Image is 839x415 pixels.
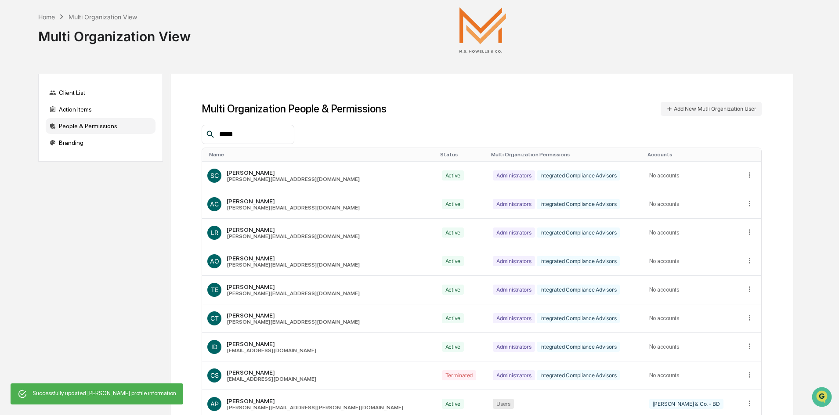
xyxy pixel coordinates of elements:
[440,152,484,158] div: Toggle SortBy
[491,152,640,158] div: Toggle SortBy
[211,229,218,236] span: LR
[649,229,735,236] div: No accounts
[33,386,176,402] div: Successfully updated [PERSON_NAME] profile information
[210,314,219,322] span: CT
[537,170,620,180] div: Integrated Compliance Advisors
[5,107,60,123] a: 🖐️Preclearance
[62,148,106,155] a: Powered byPylon
[227,397,403,404] div: [PERSON_NAME]
[227,205,360,211] div: [PERSON_NAME][EMAIL_ADDRESS][DOMAIN_NAME]
[442,227,464,238] div: Active
[227,262,360,268] div: [PERSON_NAME][EMAIL_ADDRESS][DOMAIN_NAME]
[442,199,464,209] div: Active
[537,199,620,209] div: Integrated Compliance Advisors
[210,172,219,179] span: SC
[227,319,360,325] div: [PERSON_NAME][EMAIL_ADDRESS][DOMAIN_NAME]
[227,283,360,290] div: [PERSON_NAME]
[72,111,109,119] span: Attestations
[9,18,160,32] p: How can we help?
[60,107,112,123] a: 🗄️Attestations
[227,198,360,205] div: [PERSON_NAME]
[30,67,144,76] div: Start new chat
[227,290,360,296] div: [PERSON_NAME][EMAIL_ADDRESS][DOMAIN_NAME]
[647,152,737,158] div: Toggle SortBy
[210,400,219,408] span: AP
[537,285,620,295] div: Integrated Compliance Advisors
[493,256,535,266] div: Administrators
[227,404,403,411] div: [PERSON_NAME][EMAIL_ADDRESS][PERSON_NAME][DOMAIN_NAME]
[227,340,316,347] div: [PERSON_NAME]
[493,313,535,323] div: Administrators
[649,315,735,321] div: No accounts
[46,135,156,151] div: Branding
[38,22,191,44] div: Multi Organization View
[227,255,360,262] div: [PERSON_NAME]
[18,127,55,136] span: Data Lookup
[442,170,464,180] div: Active
[439,7,527,53] img: M.S. Howells & Co.
[537,227,620,238] div: Integrated Compliance Advisors
[5,124,59,140] a: 🔎Data Lookup
[210,257,219,265] span: AO
[493,399,514,409] div: Users
[227,233,360,239] div: [PERSON_NAME][EMAIL_ADDRESS][DOMAIN_NAME]
[46,101,156,117] div: Action Items
[649,399,723,409] div: [PERSON_NAME] & Co. - BD
[46,118,156,134] div: People & Permissions
[9,67,25,83] img: 1746055101610-c473b297-6a78-478c-a979-82029cc54cd1
[211,343,217,350] span: ID
[38,13,55,21] div: Home
[211,286,218,293] span: TE
[69,13,137,21] div: Multi Organization View
[210,200,219,208] span: AC
[649,372,735,379] div: No accounts
[46,85,156,101] div: Client List
[227,176,360,182] div: [PERSON_NAME][EMAIL_ADDRESS][DOMAIN_NAME]
[227,376,316,382] div: [EMAIL_ADDRESS][DOMAIN_NAME]
[9,112,16,119] div: 🖐️
[747,152,758,158] div: Toggle SortBy
[537,370,620,380] div: Integrated Compliance Advisors
[442,256,464,266] div: Active
[661,102,762,116] button: Add New Mutli Organization User
[227,226,360,233] div: [PERSON_NAME]
[493,370,535,380] div: Administrators
[493,342,535,352] div: Administrators
[649,201,735,207] div: No accounts
[442,342,464,352] div: Active
[811,386,835,410] iframe: Open customer support
[649,258,735,264] div: No accounts
[30,76,111,83] div: We're available if you need us!
[442,370,477,380] div: Terminated
[493,227,535,238] div: Administrators
[202,102,387,115] h1: Multi Organization People & Permissions
[649,343,735,350] div: No accounts
[87,149,106,155] span: Pylon
[649,172,735,179] div: No accounts
[227,347,316,354] div: [EMAIL_ADDRESS][DOMAIN_NAME]
[227,369,316,376] div: [PERSON_NAME]
[227,169,360,176] div: [PERSON_NAME]
[493,285,535,295] div: Administrators
[149,70,160,80] button: Start new chat
[442,313,464,323] div: Active
[209,152,433,158] div: Toggle SortBy
[9,128,16,135] div: 🔎
[442,285,464,295] div: Active
[493,170,535,180] div: Administrators
[493,199,535,209] div: Administrators
[18,111,57,119] span: Preclearance
[537,313,620,323] div: Integrated Compliance Advisors
[537,342,620,352] div: Integrated Compliance Advisors
[210,372,219,379] span: CS
[64,112,71,119] div: 🗄️
[227,312,360,319] div: [PERSON_NAME]
[649,286,735,293] div: No accounts
[537,256,620,266] div: Integrated Compliance Advisors
[442,399,464,409] div: Active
